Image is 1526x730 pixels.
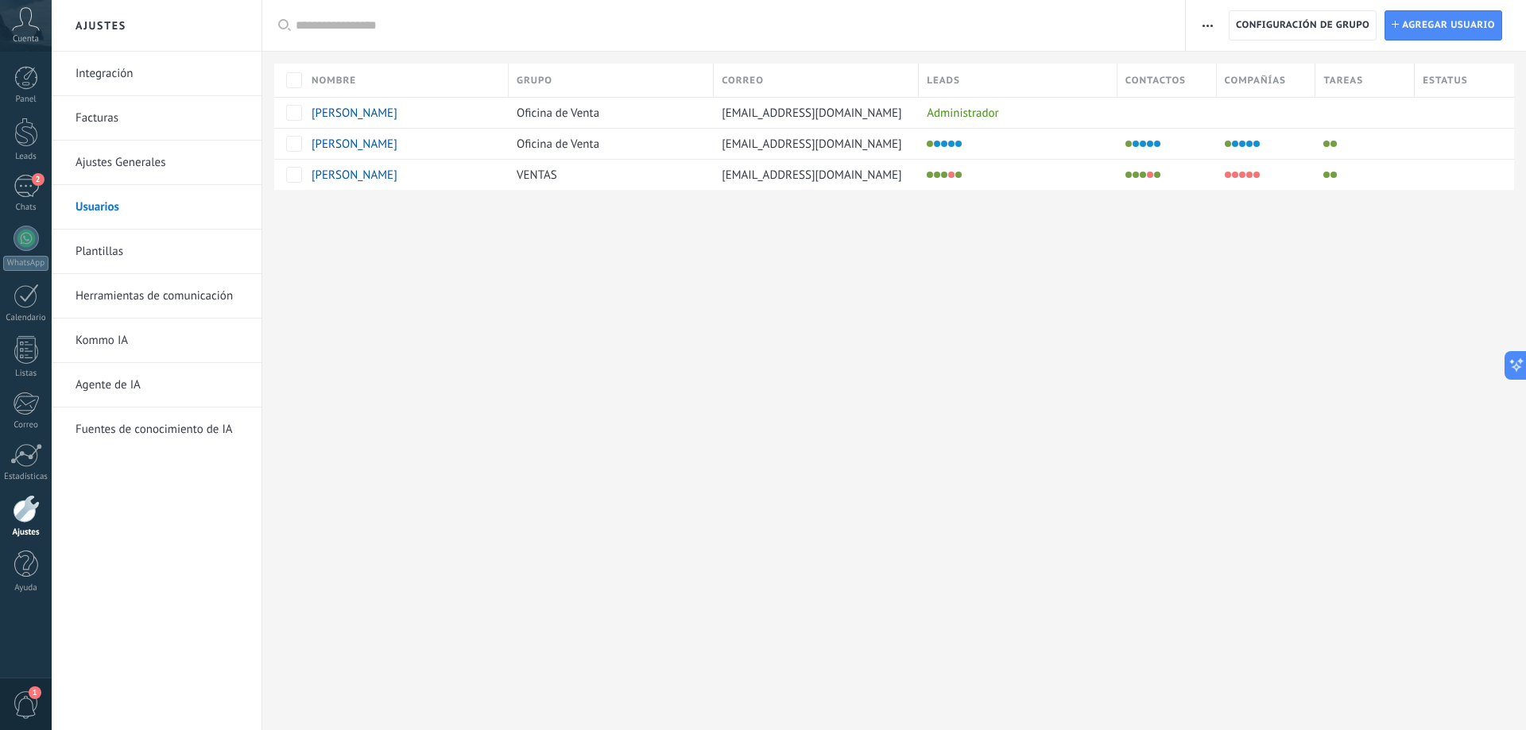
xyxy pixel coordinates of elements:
[517,73,552,88] span: Grupo
[312,73,356,88] span: Nombre
[1154,172,1160,178] li: Exportar
[1125,172,1132,178] li: Instalar
[1140,141,1146,147] li: Editar
[52,274,261,319] li: Herramientas de comunicación
[1239,141,1245,147] li: Editar
[934,172,940,178] li: Examinar
[1323,141,1330,147] li: Editar
[1229,10,1377,41] button: Configuración de grupo
[52,363,261,407] li: Agente de IA
[517,137,599,152] span: Oficina de Venta
[1253,172,1260,178] li: Exportar
[3,95,49,105] div: Panel
[1323,73,1363,88] span: Tareas
[3,203,49,213] div: Chats
[1125,141,1132,147] li: Instalar
[1154,141,1160,147] li: Exportar
[3,583,49,593] div: Ayuda
[722,168,902,183] span: [EMAIL_ADDRESS][DOMAIN_NAME]
[517,168,557,183] span: VENTAS
[919,98,1110,128] div: Administrador
[76,185,246,230] a: Usuarios
[1239,172,1245,178] li: Editar
[3,256,48,271] div: WhatsApp
[1133,172,1139,178] li: Examinar
[76,407,246,452] a: Fuentes de conocimiento de IA
[1125,73,1186,88] span: Contactos
[1140,172,1146,178] li: Editar
[1133,141,1139,147] li: Examinar
[76,96,246,141] a: Facturas
[1323,172,1330,178] li: Editar
[1246,172,1253,178] li: Eliminar
[509,98,706,128] div: Oficina de Venta
[1225,141,1231,147] li: Instalar
[955,172,962,178] li: Exportar
[1232,141,1238,147] li: Examinar
[1402,11,1495,40] span: Agregar usuario
[517,106,599,121] span: Oficina de Venta
[941,172,947,178] li: Editar
[1330,172,1337,178] li: Eliminar
[1196,10,1219,41] button: Más
[52,52,261,96] li: Integración
[1232,172,1238,178] li: Examinar
[76,52,246,96] a: Integración
[3,420,49,431] div: Correo
[1330,141,1337,147] li: Eliminar
[941,141,947,147] li: Editar
[3,527,49,538] div: Ajustes
[722,73,764,88] span: Correo
[722,137,902,152] span: [EMAIL_ADDRESS][DOMAIN_NAME]
[76,274,246,319] a: Herramientas de comunicación
[3,152,49,162] div: Leads
[13,34,39,44] span: Cuenta
[948,141,955,147] li: Eliminar
[52,407,261,451] li: Fuentes de conocimiento de IA
[1385,10,1502,41] a: Agregar usuario
[312,106,397,121] span: VANESSA CARDOZO
[1246,141,1253,147] li: Eliminar
[312,168,397,183] span: GABRIEL IBARRA
[509,129,706,159] div: Oficina de Venta
[722,106,902,121] span: [EMAIL_ADDRESS][DOMAIN_NAME]
[52,96,261,141] li: Facturas
[32,173,45,186] span: 2
[52,141,261,185] li: Ajustes Generales
[1147,172,1153,178] li: Eliminar
[76,363,246,407] a: Agente de IA
[3,472,49,482] div: Estadísticas
[76,141,246,185] a: Ajustes Generales
[52,319,261,363] li: Kommo IA
[948,172,955,178] li: Eliminar
[509,160,706,190] div: VENTAS
[76,319,246,363] a: Kommo IA
[52,230,261,274] li: Plantillas
[927,73,960,88] span: Leads
[52,185,261,230] li: Usuarios
[29,686,41,699] span: 1
[1253,141,1260,147] li: Exportar
[927,172,933,178] li: Instalar
[955,141,962,147] li: Exportar
[312,137,397,152] span: DIEGO ROSSO
[3,313,49,323] div: Calendario
[927,141,933,147] li: Instalar
[76,230,246,274] a: Plantillas
[1423,73,1467,88] span: Estatus
[3,369,49,379] div: Listas
[1225,73,1286,88] span: Compañías
[1225,172,1231,178] li: Instalar
[1236,11,1369,40] span: Configuración de grupo
[934,141,940,147] li: Examinar
[1147,141,1153,147] li: Eliminar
